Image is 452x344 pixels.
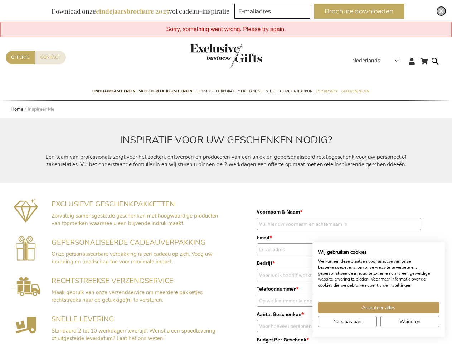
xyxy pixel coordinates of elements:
label: Bedrijf [257,259,421,267]
span: Select Keuze Cadeaubon [266,87,312,95]
div: Nederlands [352,57,403,65]
span: Corporate Merchandise [216,87,262,95]
a: Contact [35,51,66,64]
input: Voor welk bedrijf werkt u? [257,269,421,281]
button: Brochure downloaden [314,4,404,19]
div: Close [437,7,446,15]
span: Standaard 2 tot 10 werkdagen levertijd. Wenst u een spoedlevering of uitgestelde leverdatum? Laat... [52,327,215,342]
img: Rechtstreekse Verzendservice [11,277,40,296]
label: Aantal Geschenken [257,310,421,318]
label: Voornaam & Naam [257,208,421,216]
span: Accepteer alles [362,304,395,311]
button: Accepteer alle cookies [318,302,439,313]
input: Op welk nummer kunnen we u eventueel bereiken? [257,295,421,307]
img: Exclusieve geschenkpakketten mét impact [14,197,38,223]
span: Gift Sets [196,87,212,95]
span: Sorry, something went wrong. Please try again. [166,26,286,32]
span: Maak gebruik van onze verzendservice om meerdere pakketjes rechtstreeks naar de gelukkige(n) te v... [52,289,203,304]
input: Vul hier uw voornaam en achternaam in [257,218,421,230]
label: Email [257,234,421,242]
span: Zorvuldig samensgestelde geschenken met hoogwaardige producten van topmerken waarmee u een blijve... [52,212,218,227]
button: Alle cookies weigeren [380,316,439,327]
h2: INSPIRATIE VOOR UW GESCHENKEN NODIG? [45,135,407,146]
strong: Inspireer Me [28,106,54,113]
form: marketing offers and promotions [234,4,312,21]
p: We kunnen deze plaatsen voor analyse van onze bezoekersgegevens, om onze website te verbeteren, g... [318,258,439,288]
label: Telefoonnummer [257,285,421,293]
span: Onze personaliseerbare verpakking is een cadeau op zich. Voeg uw branding en boodschap toe voor m... [52,250,213,265]
input: Voor hoeveel personen heeft u een geschenk nodig (ongeveer)? [257,320,421,332]
a: store logo [190,44,226,67]
a: Home [11,106,23,113]
span: 50 beste relatiegeschenken [139,87,192,95]
img: Close [439,9,443,13]
span: Gelegenheden [341,87,369,95]
img: Exclusive Business gifts logo [190,44,262,67]
b: eindejaarsbrochure 2025 [96,7,169,15]
span: Nee, pas aan [333,318,361,325]
input: E-mailadres [234,4,310,19]
a: Rechtstreekse Verzendservice [11,291,40,298]
label: Budget Per Geschenk [257,336,421,344]
span: GEPERSONALISEERDE CADEAUVERPAKKING [52,238,206,247]
span: EXCLUSIEVE GESCHENKPAKKETTEN [52,199,175,209]
span: Eindejaarsgeschenken [92,87,135,95]
span: SNELLE LEVERING [52,314,114,324]
span: Per Budget [316,87,337,95]
h2: Wij gebruiken cookies [318,249,439,255]
button: Pas cookie voorkeuren aan [318,316,377,327]
img: Gepersonaliseerde cadeauverpakking voorzien van uw branding [16,236,36,261]
p: Een team van professionals zorgt voor het zoeken, ontwerpen en produceren van een uniek en gepers... [45,153,407,169]
span: Nederlands [352,57,380,65]
span: RECHTSTREEKSE VERZENDSERVICE [52,276,174,286]
span: Weigeren [399,318,421,325]
input: Email adres [257,243,421,255]
a: Offerte [6,51,35,64]
div: Download onze vol cadeau-inspiratie [48,4,233,19]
